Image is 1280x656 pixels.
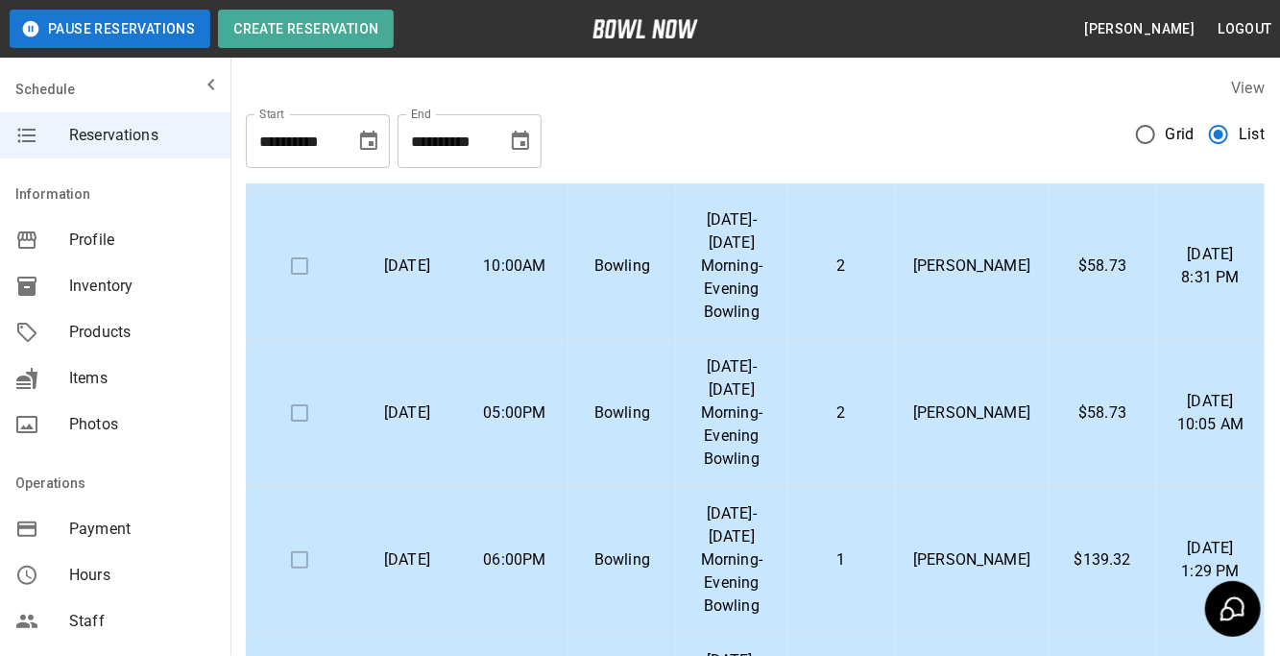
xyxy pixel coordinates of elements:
p: [DATE] 10:05 AM [1171,390,1249,436]
p: [DATE]-[DATE] Morning-Evening Bowling [691,502,772,618]
p: [DATE] 1:29 PM [1171,537,1249,583]
label: View [1231,79,1265,97]
p: Bowling [584,255,661,278]
span: List [1239,123,1265,146]
p: $139.32 [1064,548,1141,571]
span: Inventory [69,275,215,298]
span: Hours [69,564,215,587]
span: Payment [69,518,215,541]
span: Products [69,321,215,344]
img: logo [592,19,698,38]
p: [DATE] 8:31 PM [1171,243,1249,289]
button: Choose date, selected date is Sep 13, 2025 [350,122,388,160]
p: 05:00PM [476,401,553,425]
p: 06:00PM [476,548,553,571]
p: $58.73 [1064,255,1141,278]
button: Pause Reservations [10,10,210,48]
p: [PERSON_NAME] [910,255,1033,278]
p: 1 [803,548,880,571]
p: 2 [803,401,880,425]
button: Choose date, selected date is Oct 13, 2025 [501,122,540,160]
p: Bowling [584,548,661,571]
button: Logout [1211,12,1280,47]
span: Grid [1166,123,1195,146]
p: [PERSON_NAME] [910,548,1033,571]
span: Items [69,367,215,390]
button: Create Reservation [218,10,394,48]
span: Profile [69,229,215,252]
span: Reservations [69,124,215,147]
p: [DATE]-[DATE] Morning-Evening Bowling [691,208,772,324]
span: Photos [69,413,215,436]
p: 2 [803,255,880,278]
p: 10:00AM [476,255,553,278]
p: Bowling [584,401,661,425]
p: [DATE] [369,401,446,425]
p: [DATE] [369,548,446,571]
span: Staff [69,610,215,633]
button: [PERSON_NAME] [1076,12,1202,47]
p: [DATE] [369,255,446,278]
p: [DATE]-[DATE] Morning-Evening Bowling [691,355,772,471]
p: $58.73 [1064,401,1141,425]
p: [PERSON_NAME] [910,401,1033,425]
